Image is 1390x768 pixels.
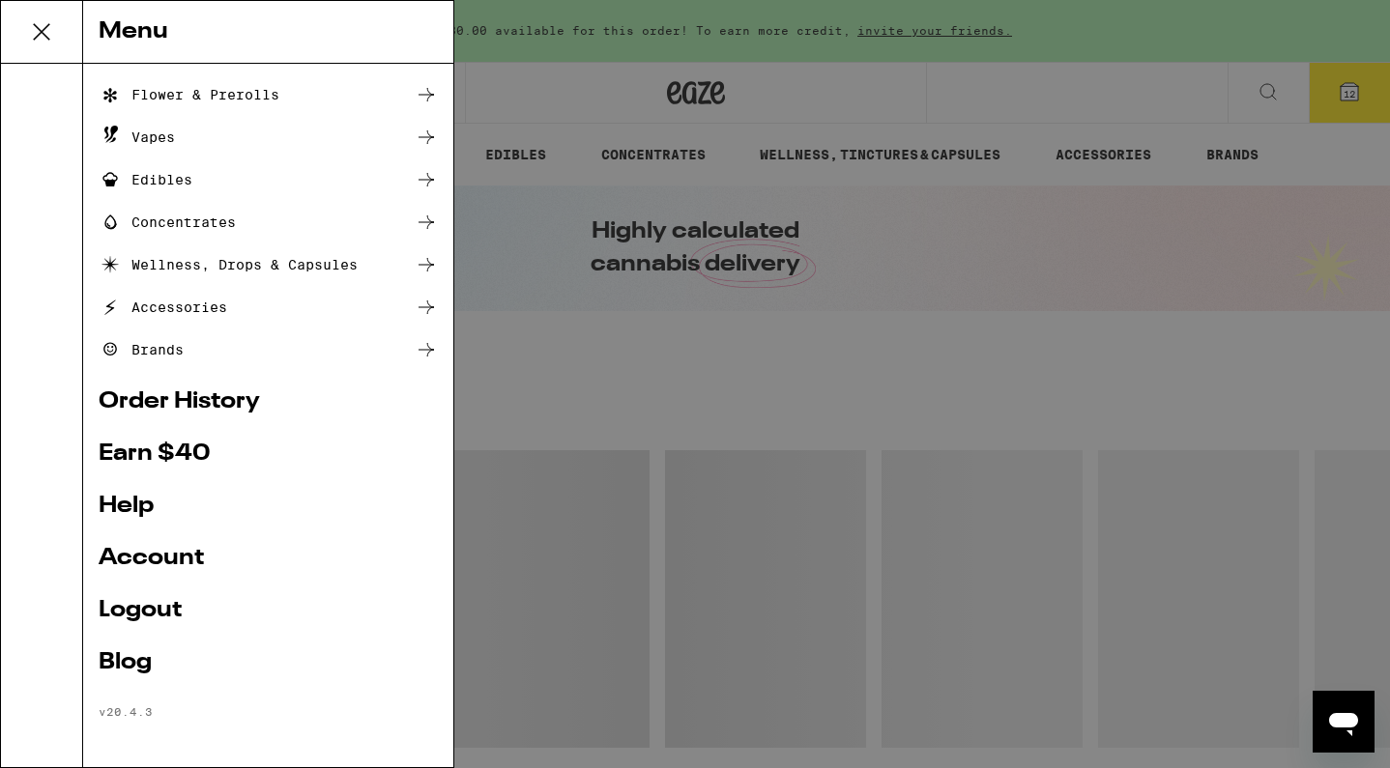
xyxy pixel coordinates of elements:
[99,296,438,319] a: Accessories
[99,211,236,234] div: Concentrates
[99,83,438,106] a: Flower & Prerolls
[99,126,438,149] a: Vapes
[99,495,438,518] a: Help
[99,338,438,361] a: Brands
[99,168,438,191] a: Edibles
[83,1,453,64] div: Menu
[99,168,192,191] div: Edibles
[99,442,438,466] a: Earn $ 40
[99,390,438,413] a: Order History
[99,83,279,106] div: Flower & Prerolls
[99,547,438,570] a: Account
[99,599,438,622] a: Logout
[99,338,184,361] div: Brands
[99,211,438,234] a: Concentrates
[99,705,153,718] span: v 20.4.3
[99,253,438,276] a: Wellness, Drops & Capsules
[99,126,175,149] div: Vapes
[99,253,358,276] div: Wellness, Drops & Capsules
[1313,691,1375,753] iframe: Button to launch messaging window
[99,651,438,674] a: Blog
[99,296,227,319] div: Accessories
